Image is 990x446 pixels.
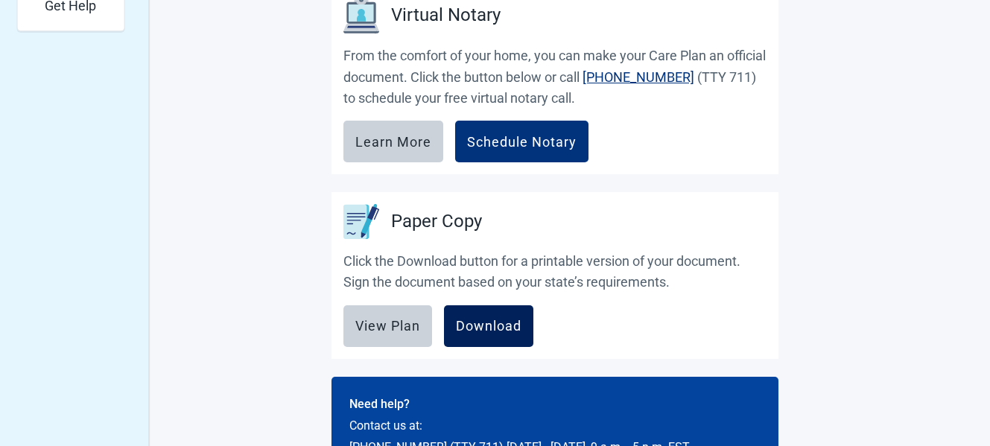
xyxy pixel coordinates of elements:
div: Schedule Notary [467,134,577,149]
div: Download [456,319,521,334]
button: Learn More [343,121,443,162]
p: Click the Download button for a printable version of your document. Sign the document based on yo... [343,251,767,293]
button: Download [444,305,533,347]
p: Contact us at: [349,416,761,435]
div: View Plan [355,319,420,334]
img: Paper Copy [343,204,379,239]
h3: Virtual Notary [391,1,501,30]
button: View Plan [343,305,432,347]
a: [PHONE_NUMBER] [583,69,694,85]
p: Need help? [349,395,761,413]
h3: Paper Copy [391,208,482,236]
button: Schedule Notary [455,121,588,162]
div: Learn More [355,134,431,149]
p: From the comfort of your home, you can make your Care Plan an official document. Click the button... [343,45,767,109]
